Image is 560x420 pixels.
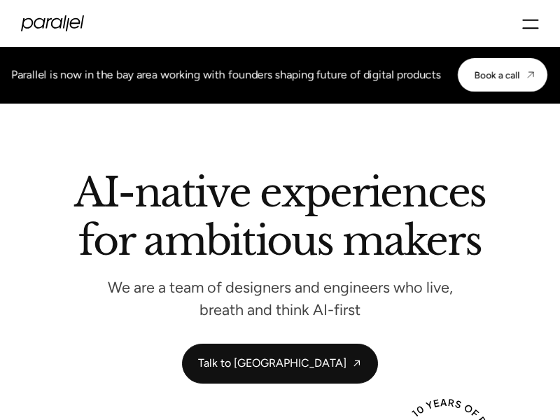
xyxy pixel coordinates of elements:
[475,69,519,80] div: Book a call
[21,15,84,31] a: home
[458,58,547,92] a: Book a call
[522,11,539,36] div: menu
[14,174,546,265] h2: AI-native experiences for ambitious makers
[11,66,441,83] div: Parallel is now in the bay area working with founders shaping future of digital products
[525,69,536,80] img: CTA arrow image
[84,281,476,315] p: We are a team of designers and engineers who live, breath and think AI-first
